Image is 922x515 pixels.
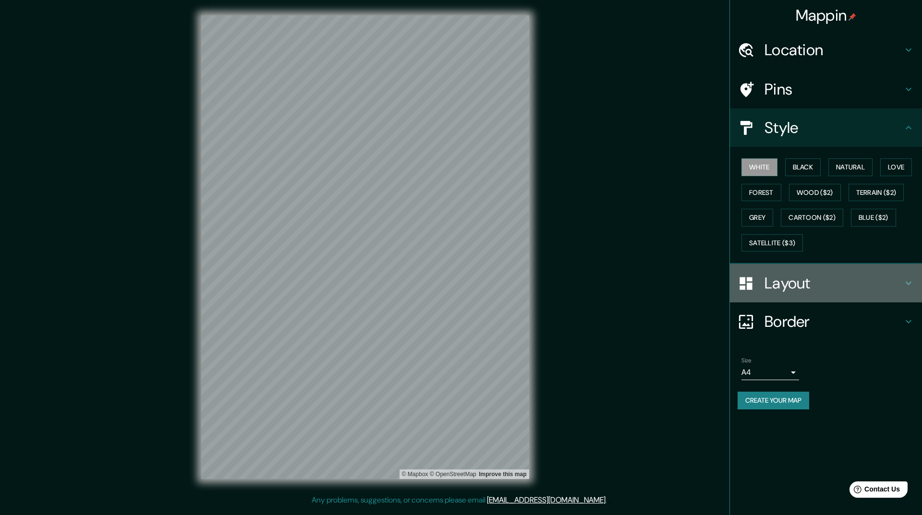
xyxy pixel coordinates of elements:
[849,13,856,21] img: pin-icon.png
[789,184,841,202] button: Wood ($2)
[479,471,526,478] a: Map feedback
[730,264,922,302] div: Layout
[851,209,896,227] button: Blue ($2)
[487,495,606,505] a: [EMAIL_ADDRESS][DOMAIN_NAME]
[741,184,781,202] button: Forest
[730,70,922,108] div: Pins
[402,471,428,478] a: Mapbox
[608,494,610,506] div: .
[781,209,843,227] button: Cartoon ($2)
[764,40,903,60] h4: Location
[880,158,912,176] button: Love
[741,209,773,227] button: Grey
[796,6,857,25] h4: Mappin
[741,158,777,176] button: White
[837,478,911,504] iframe: Help widget launcher
[741,365,799,380] div: A4
[764,312,903,331] h4: Border
[764,274,903,293] h4: Layout
[849,184,904,202] button: Terrain ($2)
[201,15,529,479] canvas: Map
[730,108,922,147] div: Style
[764,118,903,137] h4: Style
[741,234,803,252] button: Satellite ($3)
[312,494,607,506] p: Any problems, suggestions, or concerns please email .
[730,302,922,341] div: Border
[828,158,873,176] button: Natural
[785,158,821,176] button: Black
[764,80,903,99] h4: Pins
[741,357,752,365] label: Size
[607,494,608,506] div: .
[738,392,809,409] button: Create your map
[730,31,922,69] div: Location
[430,471,476,478] a: OpenStreetMap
